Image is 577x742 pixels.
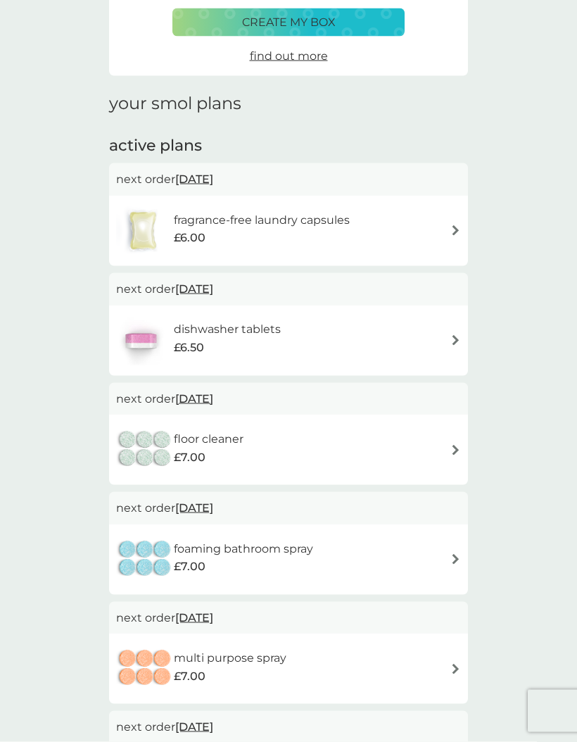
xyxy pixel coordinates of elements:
[175,713,213,741] span: [DATE]
[174,558,205,576] span: £7.00
[109,94,468,114] h1: your smol plans
[175,494,213,522] span: [DATE]
[450,335,461,346] img: arrow right
[116,390,461,408] p: next order
[174,339,204,357] span: £6.50
[174,320,281,339] h6: dishwasher tablets
[172,8,405,37] button: create my box
[174,649,286,667] h6: multi purpose spray
[116,170,461,189] p: next order
[116,499,461,517] p: next order
[116,609,461,627] p: next order
[116,535,174,584] img: foaming bathroom spray
[116,206,170,256] img: fragrance-free laundry capsules
[174,211,350,229] h6: fragrance-free laundry capsules
[116,644,174,693] img: multi purpose spray
[175,275,213,303] span: [DATE]
[116,718,461,736] p: next order
[116,316,165,365] img: dishwasher tablets
[174,667,205,686] span: £7.00
[174,540,313,558] h6: foaming bathroom spray
[174,430,243,448] h6: floor cleaner
[174,229,205,247] span: £6.00
[175,385,213,413] span: [DATE]
[242,13,336,32] p: create my box
[175,604,213,631] span: [DATE]
[116,425,174,474] img: floor cleaner
[109,135,468,157] h2: active plans
[250,49,328,63] span: find out more
[116,280,461,298] p: next order
[250,47,328,65] a: find out more
[174,448,205,467] span: £7.00
[450,664,461,674] img: arrow right
[450,445,461,455] img: arrow right
[450,554,461,565] img: arrow right
[175,165,213,193] span: [DATE]
[450,225,461,236] img: arrow right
